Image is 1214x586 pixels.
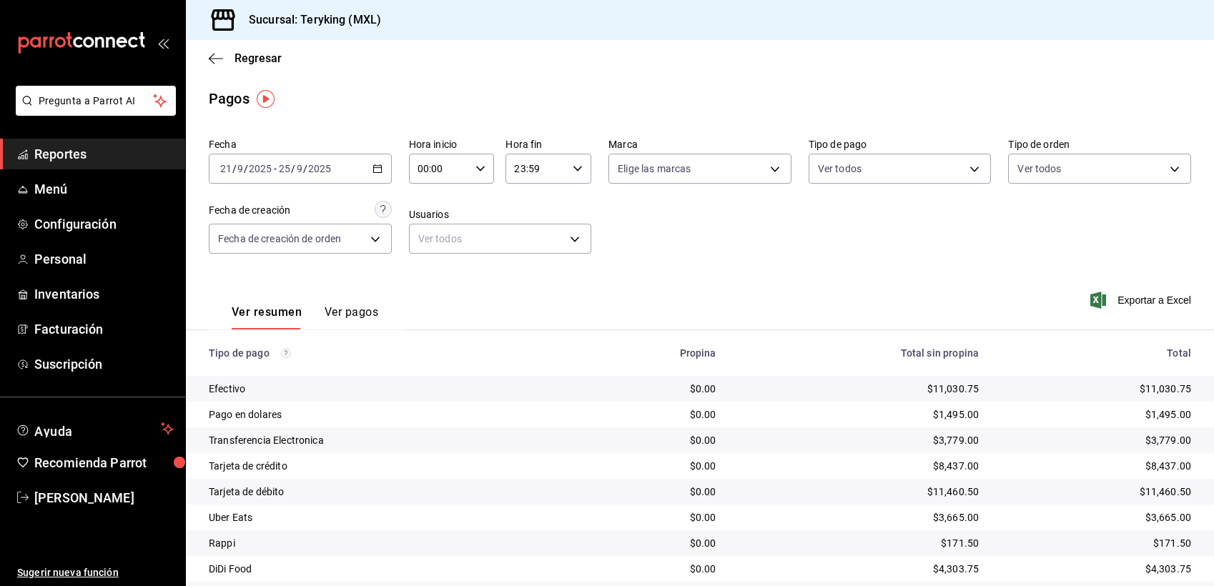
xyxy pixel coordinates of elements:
div: Propina [585,347,716,359]
div: $11,460.50 [1002,485,1191,499]
div: $4,303.75 [1002,562,1191,576]
input: -- [296,163,303,174]
span: Sugerir nueva función [17,565,174,580]
div: $0.00 [585,382,716,396]
div: Total sin propina [739,347,979,359]
div: $1,495.00 [739,407,979,422]
input: -- [278,163,291,174]
div: Tipo de pago [209,347,562,359]
label: Marca [608,139,791,149]
div: $8,437.00 [739,459,979,473]
img: Tooltip marker [257,90,275,108]
div: $171.50 [739,536,979,550]
input: -- [237,163,244,174]
div: $171.50 [1002,536,1191,550]
div: $0.00 [585,433,716,447]
div: $3,779.00 [1002,433,1191,447]
div: Total [1002,347,1191,359]
div: $11,460.50 [739,485,979,499]
button: Exportar a Excel [1093,292,1191,309]
div: $0.00 [585,536,716,550]
div: Efectivo [209,382,562,396]
button: Ver resumen [232,305,302,329]
button: Ver pagos [325,305,378,329]
div: Tarjeta de débito [209,485,562,499]
div: $4,303.75 [739,562,979,576]
div: $3,779.00 [739,433,979,447]
input: ---- [248,163,272,174]
div: $0.00 [585,510,716,525]
div: Pagos [209,88,250,109]
span: Menú [34,179,174,199]
div: navigation tabs [232,305,378,329]
div: $11,030.75 [739,382,979,396]
span: Reportes [34,144,174,164]
label: Hora fin [505,139,591,149]
button: Pregunta a Parrot AI [16,86,176,116]
input: ---- [307,163,332,174]
div: Transferencia Electronica [209,433,562,447]
span: Ayuda [34,420,155,437]
div: $11,030.75 [1002,382,1191,396]
div: Ver todos [409,224,592,254]
div: Pago en dolares [209,407,562,422]
span: Fecha de creación de orden [218,232,341,246]
span: Ver todos [1017,162,1061,176]
div: $0.00 [585,407,716,422]
h3: Sucursal: Teryking (MXL) [237,11,381,29]
span: Recomienda Parrot [34,453,174,472]
button: Regresar [209,51,282,65]
input: -- [219,163,232,174]
svg: Los pagos realizados con Pay y otras terminales son montos brutos. [281,348,291,358]
div: $3,665.00 [739,510,979,525]
label: Fecha [209,139,392,149]
span: Elige las marcas [618,162,691,176]
span: - [274,163,277,174]
span: Regresar [235,51,282,65]
div: $0.00 [585,562,716,576]
label: Tipo de pago [809,139,992,149]
button: open_drawer_menu [157,37,169,49]
span: Configuración [34,214,174,234]
span: Personal [34,249,174,269]
span: [PERSON_NAME] [34,488,174,507]
label: Usuarios [409,209,592,219]
div: Uber Eats [209,510,562,525]
span: Inventarios [34,284,174,304]
div: $1,495.00 [1002,407,1191,422]
span: / [291,163,295,174]
span: Pregunta a Parrot AI [39,94,154,109]
span: / [303,163,307,174]
span: / [232,163,237,174]
div: Fecha de creación [209,203,290,218]
div: Rappi [209,536,562,550]
span: Suscripción [34,354,174,374]
a: Pregunta a Parrot AI [10,104,176,119]
span: Facturación [34,319,174,339]
span: / [244,163,248,174]
div: Tarjeta de crédito [209,459,562,473]
div: $0.00 [585,485,716,499]
div: $0.00 [585,459,716,473]
span: Ver todos [818,162,862,176]
div: $3,665.00 [1002,510,1191,525]
div: $8,437.00 [1002,459,1191,473]
label: Tipo de orden [1008,139,1191,149]
div: DiDi Food [209,562,562,576]
label: Hora inicio [409,139,495,149]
